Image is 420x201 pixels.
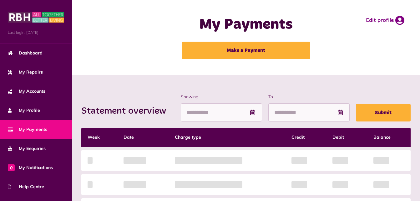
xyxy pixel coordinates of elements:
span: 0 [8,164,15,171]
span: Help Centre [8,183,44,190]
img: MyRBH [8,11,64,23]
a: Edit profile [366,16,404,25]
span: My Repairs [8,69,43,75]
span: My Accounts [8,88,45,95]
span: My Enquiries [8,145,46,152]
span: My Profile [8,107,40,114]
h1: My Payments [165,16,327,34]
span: Dashboard [8,50,43,56]
span: My Notifications [8,164,53,171]
span: My Payments [8,126,47,133]
span: Last login: [DATE] [8,30,64,35]
a: Make a Payment [182,42,310,59]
